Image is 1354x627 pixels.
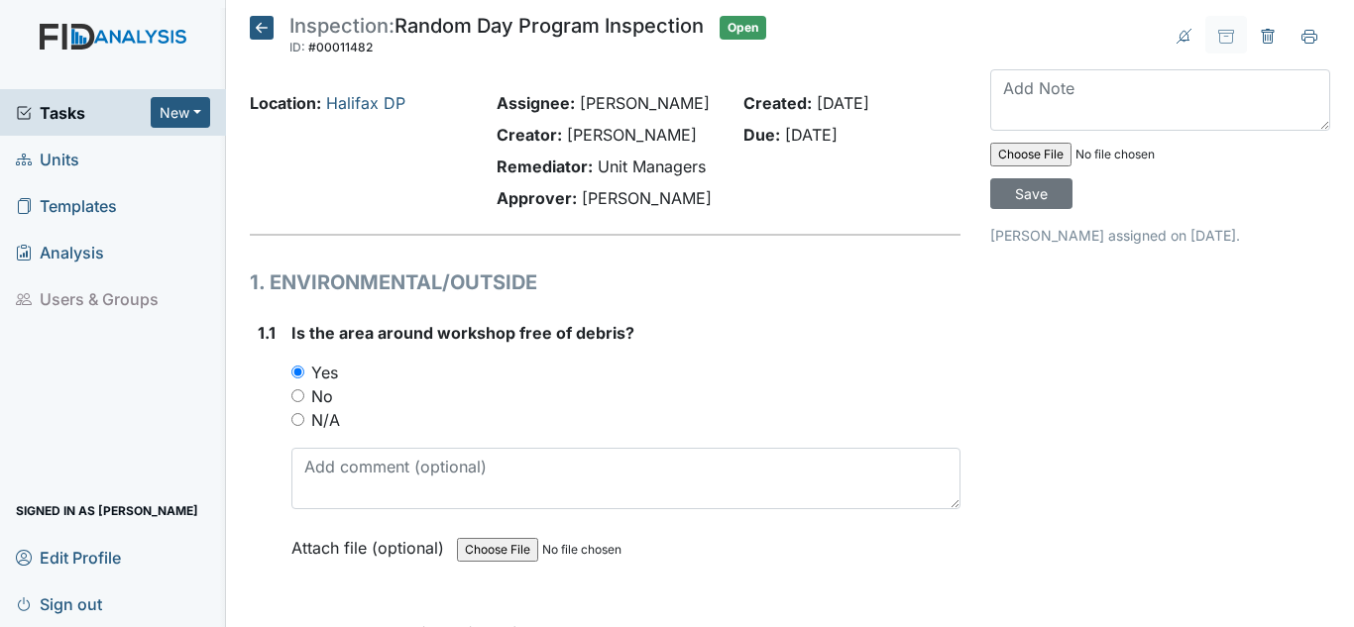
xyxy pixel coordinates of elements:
h1: 1. ENVIRONMENTAL/OUTSIDE [250,267,960,297]
span: [PERSON_NAME] [567,125,697,145]
strong: Approver: [497,188,577,208]
input: No [291,389,304,402]
input: Save [990,178,1072,209]
span: Open [720,16,766,40]
span: Inspection: [289,14,395,38]
span: Signed in as [PERSON_NAME] [16,495,198,526]
strong: Creator: [497,125,562,145]
label: Attach file (optional) [291,525,452,560]
span: Is the area around workshop free of debris? [291,323,634,343]
div: Random Day Program Inspection [289,16,704,59]
button: New [151,97,210,128]
span: ID: [289,40,305,54]
span: [PERSON_NAME] [580,93,710,113]
strong: Due: [743,125,780,145]
label: N/A [311,408,340,432]
strong: Created: [743,93,812,113]
input: Yes [291,366,304,378]
p: [PERSON_NAME] assigned on [DATE]. [990,225,1330,246]
label: Yes [311,361,338,384]
span: #00011482 [308,40,373,54]
strong: Assignee: [497,93,575,113]
strong: Remediator: [497,157,593,176]
span: Analysis [16,237,104,267]
a: Tasks [16,101,151,125]
span: [DATE] [817,93,869,113]
strong: Location: [250,93,321,113]
label: No [311,384,333,408]
span: [DATE] [785,125,838,145]
span: Edit Profile [16,542,121,573]
span: [PERSON_NAME] [582,188,712,208]
span: Sign out [16,588,102,619]
input: N/A [291,413,304,426]
label: 1.1 [258,321,276,345]
span: Unit Managers [598,157,706,176]
span: Templates [16,190,117,221]
a: Halifax DP [326,93,405,113]
span: Units [16,144,79,174]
